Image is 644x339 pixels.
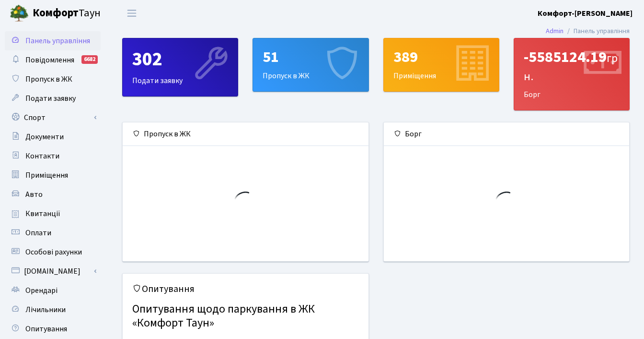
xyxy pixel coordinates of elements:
[5,146,101,166] a: Контакти
[538,8,632,19] a: Комфорт-[PERSON_NAME]
[5,242,101,262] a: Особові рахунки
[25,170,68,181] span: Приміщення
[123,122,368,146] div: Пропуск в ЖК
[122,38,238,97] a: 302Подати заявку
[132,283,359,295] h5: Опитування
[25,189,43,200] span: Авто
[5,108,101,127] a: Спорт
[5,70,101,89] a: Пропуск в ЖК
[25,151,59,161] span: Контакти
[393,48,489,66] div: 389
[5,204,101,223] a: Квитанції
[5,281,101,300] a: Орендарі
[25,324,67,334] span: Опитування
[5,185,101,204] a: Авто
[5,89,101,108] a: Подати заявку
[531,21,644,41] nav: breadcrumb
[25,208,60,219] span: Квитанції
[5,166,101,185] a: Приміщення
[25,285,57,296] span: Орендарі
[25,247,82,257] span: Особові рахунки
[25,36,90,46] span: Панель управління
[514,38,629,110] div: Борг
[25,55,74,65] span: Повідомлення
[5,223,101,242] a: Оплати
[33,5,101,22] span: Таун
[5,31,101,50] a: Панель управління
[383,38,499,92] a: 389Приміщення
[25,132,64,142] span: Документи
[25,74,72,85] span: Пропуск в ЖК
[546,26,563,36] a: Admin
[253,38,368,92] a: 51Пропуск в ЖК
[5,127,101,146] a: Документи
[524,48,620,85] div: -5585124.19
[5,300,101,319] a: Лічильники
[25,228,51,238] span: Оплати
[384,122,630,146] div: Борг
[5,50,101,70] a: Повідомлення6682
[120,5,144,21] button: Переключити навігацію
[10,4,29,23] img: logo.png
[132,299,359,334] h4: Опитування щодо паркування в ЖК «Комфорт Таун»
[123,38,238,96] div: Подати заявку
[384,38,499,91] div: Приміщення
[81,55,98,64] div: 6682
[5,319,101,339] a: Опитування
[25,93,76,104] span: Подати заявку
[563,26,630,36] li: Панель управління
[253,38,368,91] div: Пропуск в ЖК
[25,304,66,315] span: Лічильники
[5,262,101,281] a: [DOMAIN_NAME]
[132,48,228,71] div: 302
[263,48,358,66] div: 51
[33,5,79,21] b: Комфорт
